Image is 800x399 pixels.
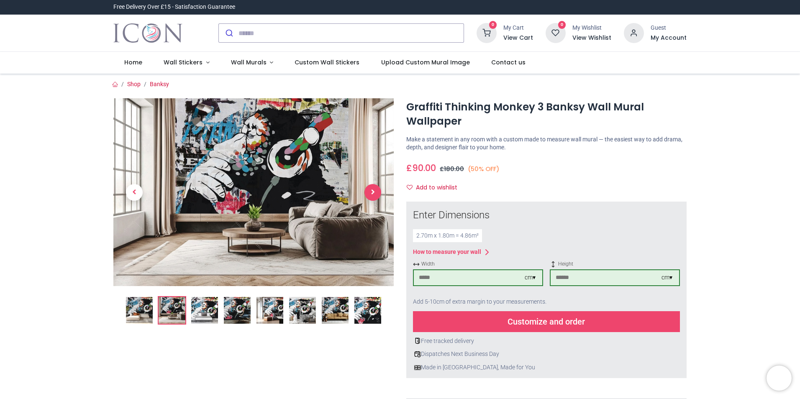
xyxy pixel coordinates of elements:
h1: Graffiti Thinking Monkey 3 Banksy Wall Mural Wallpaper [406,100,687,129]
div: My Wishlist [572,24,611,32]
img: WS-73060-02 [159,297,185,324]
a: View Wishlist [572,34,611,42]
a: Banksy [150,81,169,87]
iframe: Customer reviews powered by Trustpilot [511,3,687,11]
div: cm ▾ [525,274,536,282]
a: Previous [113,126,155,258]
iframe: Brevo live chat [767,366,792,391]
img: WS-73060-04 [224,297,251,324]
div: Free tracked delivery [413,337,680,345]
div: Customize and order [413,311,680,332]
a: Logo of Icon Wall Stickers [113,21,182,45]
small: (50% OFF) [468,165,500,174]
a: Wall Murals [220,52,284,74]
img: Icon Wall Stickers [113,21,182,45]
a: My Account [651,34,687,42]
a: 0 [546,29,566,36]
img: WS-73060-03 [191,297,218,324]
span: Previous [126,184,143,201]
span: £ [440,165,464,173]
span: Next [364,184,381,201]
a: Wall Stickers [153,52,220,74]
sup: 0 [558,21,566,29]
span: Width [413,261,543,268]
img: WS-73060-06 [289,297,316,324]
img: WS-73060-08 [354,297,381,324]
span: Wall Murals [231,58,267,66]
div: Free Delivery Over £15 - Satisfaction Guarantee [113,3,235,11]
div: cm ▾ [662,274,672,282]
div: Guest [651,24,687,32]
span: Height [550,261,680,268]
img: Graffiti Thinking Monkey 3 Banksy Wall Mural Wallpaper [126,297,153,324]
i: Add to wishlist [407,184,413,190]
p: Make a statement in any room with a custom made to measure wall mural — the easiest way to add dr... [406,136,687,152]
button: Add to wishlistAdd to wishlist [406,181,464,195]
span: Custom Wall Stickers [295,58,359,66]
div: Made in [GEOGRAPHIC_DATA], Made for You [413,363,680,372]
div: My Cart [503,24,533,32]
div: Dispatches Next Business Day [413,350,680,358]
div: 2.70 m x 1.80 m = 4.86 m² [413,229,482,243]
span: Upload Custom Mural Image [381,58,470,66]
span: Home [124,58,142,66]
a: Shop [127,81,141,87]
img: WS-73060-02 [113,98,394,286]
span: £ [406,162,436,174]
span: 90.00 [412,162,436,174]
a: Next [352,126,394,258]
a: 0 [477,29,497,36]
img: uk [414,364,421,371]
img: WS-73060-07 [322,297,349,324]
span: Contact us [491,58,526,66]
a: View Cart [503,34,533,42]
span: 180.00 [444,165,464,173]
div: Add 5-10cm of extra margin to your measurements. [413,293,680,311]
div: Enter Dimensions [413,208,680,223]
button: Submit [219,24,238,42]
img: WS-73060-05 [256,297,283,324]
div: How to measure your wall [413,248,481,256]
span: Wall Stickers [164,58,203,66]
sup: 0 [489,21,497,29]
